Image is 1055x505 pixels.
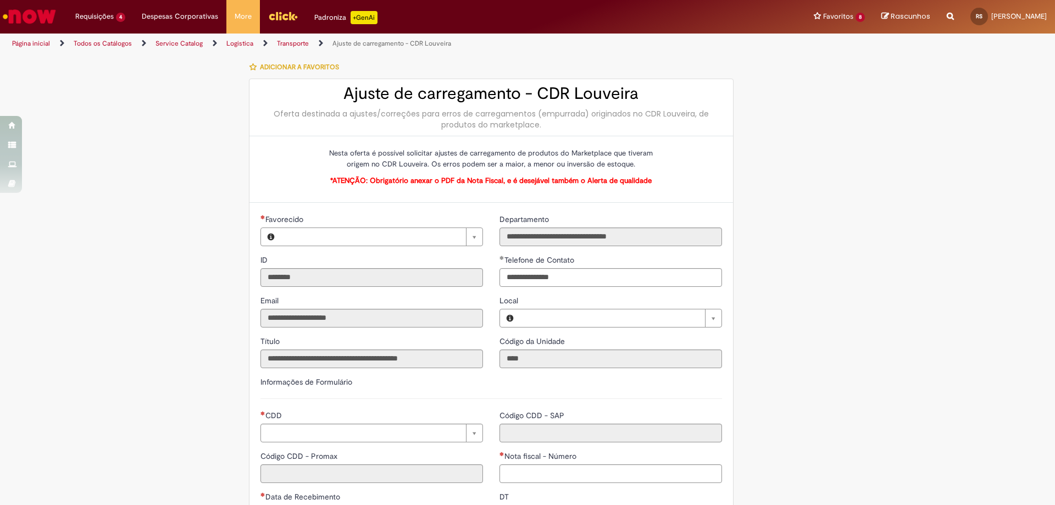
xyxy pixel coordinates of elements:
a: Limpar campo Favorecido [281,228,482,246]
span: Rascunhos [891,11,930,21]
h2: Ajuste de carregamento - CDR Louveira [260,85,722,103]
input: Telefone de Contato [499,268,722,287]
span: Somente leitura - ID [260,255,270,265]
input: Nota fiscal - Número [499,464,722,483]
a: Todos os Catálogos [74,39,132,48]
input: Departamento [499,227,722,246]
span: Necessários [260,411,265,415]
span: Necessários - Favorecido [265,214,306,224]
a: Logistica [226,39,253,48]
span: Somente leitura - Código CDD - Promax [260,451,340,461]
a: Rascunhos [881,12,930,22]
a: Ajuste de carregamento - CDR Louveira [332,39,451,48]
input: Código da Unidade [499,349,722,368]
span: Necessários [260,215,265,219]
button: Favorecido, Visualizar este registro [261,228,281,246]
p: +GenAi [351,11,377,24]
span: Somente leitura - Email [260,296,281,306]
a: Service Catalog [156,39,203,48]
label: Somente leitura - Código CDD - SAP [499,410,567,421]
label: Somente leitura - Código CDD - Promax [260,451,340,462]
a: Página inicial [12,39,50,48]
label: Somente leitura - ID [260,254,270,265]
span: Necessários [499,452,504,456]
a: Transporte [277,39,309,48]
input: ID [260,268,483,287]
label: Somente leitura - Código da Unidade [499,336,567,347]
label: Informações de Formulário [260,377,352,387]
span: Nesta oferta é possível solicitar ajustes de carregamento de produtos do Marketplace que tiveram [329,148,653,158]
button: Local, Visualizar este registro [500,309,520,327]
label: Somente leitura - Título [260,336,282,347]
span: Necessários [260,492,265,497]
span: *ATENÇÃO: Obrigatório anexar o PDF da Nota Fiscal, e é desejável também o Alerta de qualidade [330,176,652,185]
div: Padroniza [314,11,377,24]
span: [PERSON_NAME] [991,12,1047,21]
span: Telefone de Contato [504,255,576,265]
span: 8 [856,13,865,22]
span: origem no CDR Louveira. Os erros podem ser a maior, a menor ou inversão de estoque. [347,159,635,169]
button: Adicionar a Favoritos [249,56,345,79]
span: Despesas Corporativas [142,11,218,22]
span: More [235,11,252,22]
input: Código CDD - Promax [260,464,483,483]
span: DT [499,492,511,502]
span: Somente leitura - Departamento [499,214,551,224]
span: Adicionar a Favoritos [260,63,339,71]
span: Nota fiscal - Número [504,451,579,461]
span: 4 [116,13,125,22]
a: Limpar campo CDD [260,424,483,442]
label: Somente leitura - Departamento [499,214,551,225]
span: RS [976,13,982,20]
span: Data de Recebimento [265,492,342,502]
ul: Trilhas de página [8,34,695,54]
input: Código CDD - SAP [499,424,722,442]
a: Limpar campo Local [520,309,721,327]
span: Requisições [75,11,114,22]
img: ServiceNow [1,5,58,27]
span: CDD [265,410,284,420]
div: Oferta destinada a ajustes/correções para erros de carregamentos (empurrada) originados no CDR Lo... [260,108,722,130]
span: Somente leitura - Código da Unidade [499,336,567,346]
img: click_logo_yellow_360x200.png [268,8,298,24]
input: Email [260,309,483,328]
span: Obrigatório Preenchido [499,256,504,260]
span: Somente leitura - Título [260,336,282,346]
input: Título [260,349,483,368]
span: Favoritos [823,11,853,22]
span: Local [499,296,520,306]
span: Somente leitura - Código CDD - SAP [499,410,567,420]
label: Somente leitura - Email [260,295,281,306]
